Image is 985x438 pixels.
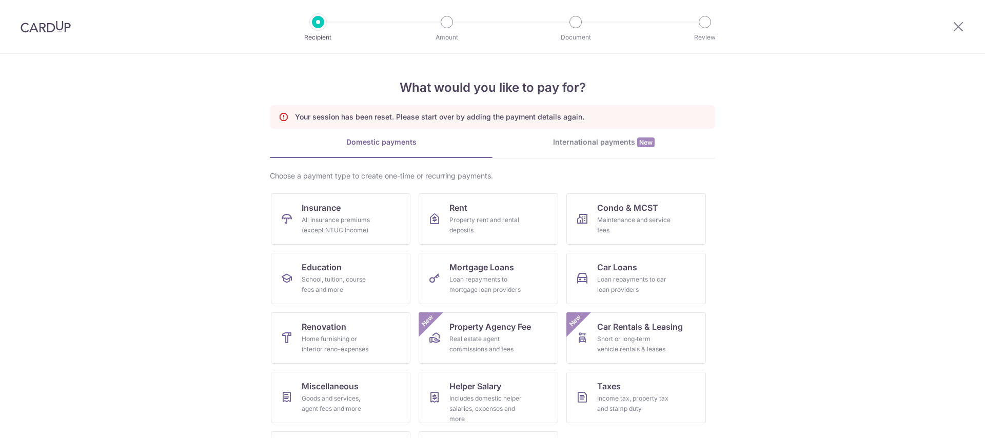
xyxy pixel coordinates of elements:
[538,32,614,43] p: Document
[449,215,523,235] div: Property rent and rental deposits
[271,372,410,423] a: MiscellaneousGoods and services, agent fees and more
[449,380,501,392] span: Helper Salary
[302,202,341,214] span: Insurance
[280,32,356,43] p: Recipient
[449,321,531,333] span: Property Agency Fee
[419,312,558,364] a: Property Agency FeeReal estate agent commissions and feesNew
[597,261,637,273] span: Car Loans
[597,321,683,333] span: Car Rentals & Leasing
[419,372,558,423] a: Helper SalaryIncludes domestic helper salaries, expenses and more
[270,78,715,97] h4: What would you like to pay for?
[566,193,706,245] a: Condo & MCSTMaintenance and service fees
[302,274,376,295] div: School, tuition, course fees and more
[302,393,376,414] div: Goods and services, agent fees and more
[270,137,493,147] div: Domestic payments
[449,393,523,424] div: Includes domestic helper salaries, expenses and more
[449,261,514,273] span: Mortgage Loans
[567,312,584,329] span: New
[302,261,342,273] span: Education
[919,407,975,433] iframe: Opens a widget where you can find more information
[302,380,359,392] span: Miscellaneous
[566,253,706,304] a: Car LoansLoan repayments to car loan providers
[597,380,621,392] span: Taxes
[21,21,71,33] img: CardUp
[597,202,658,214] span: Condo & MCST
[566,312,706,364] a: Car Rentals & LeasingShort or long‑term vehicle rentals & leasesNew
[449,274,523,295] div: Loan repayments to mortgage loan providers
[566,372,706,423] a: TaxesIncome tax, property tax and stamp duty
[597,274,671,295] div: Loan repayments to car loan providers
[449,334,523,354] div: Real estate agent commissions and fees
[597,393,671,414] div: Income tax, property tax and stamp duty
[637,137,655,147] span: New
[449,202,467,214] span: Rent
[295,112,584,122] p: Your session has been reset. Please start over by adding the payment details again.
[271,193,410,245] a: InsuranceAll insurance premiums (except NTUC Income)
[419,193,558,245] a: RentProperty rent and rental deposits
[302,215,376,235] div: All insurance premiums (except NTUC Income)
[302,321,346,333] span: Renovation
[667,32,743,43] p: Review
[409,32,485,43] p: Amount
[419,253,558,304] a: Mortgage LoansLoan repayments to mortgage loan providers
[271,312,410,364] a: RenovationHome furnishing or interior reno-expenses
[270,171,715,181] div: Choose a payment type to create one-time or recurring payments.
[597,334,671,354] div: Short or long‑term vehicle rentals & leases
[597,215,671,235] div: Maintenance and service fees
[302,334,376,354] div: Home furnishing or interior reno-expenses
[419,312,436,329] span: New
[271,253,410,304] a: EducationSchool, tuition, course fees and more
[493,137,715,148] div: International payments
